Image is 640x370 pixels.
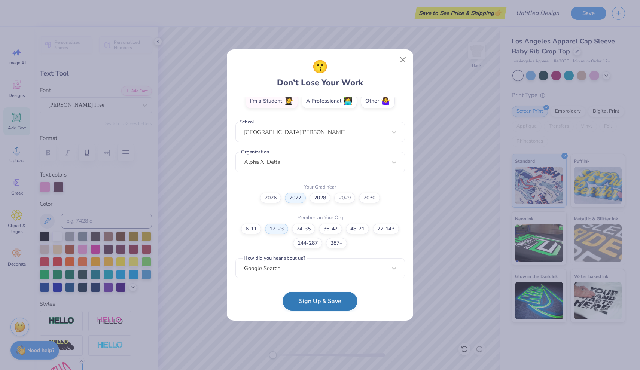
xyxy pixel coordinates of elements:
label: Your Grad Year [304,184,336,191]
label: 12-23 [265,224,288,234]
span: 🤷‍♀️ [381,97,390,106]
label: Other [361,94,395,108]
span: 👩‍💻 [343,97,353,106]
label: 2026 [260,193,281,203]
div: Don’t Lose Your Work [277,58,363,89]
label: I'm a Student [246,94,298,108]
span: 🧑‍🎓 [284,97,293,106]
label: How did you hear about us? [243,254,307,262]
label: 287+ [326,238,347,248]
label: 72-143 [373,224,399,234]
label: A Professional [302,94,357,108]
label: 48-71 [346,224,369,234]
button: Sign Up & Save [283,292,357,311]
label: 144-287 [293,238,322,248]
label: 6-11 [241,224,261,234]
label: 2028 [310,193,330,203]
label: 2030 [359,193,380,203]
label: 2029 [334,193,355,203]
label: Organization [240,149,270,156]
span: 😗 [312,58,328,77]
button: Close [396,53,410,67]
label: 2027 [285,193,306,203]
label: School [238,118,256,125]
label: Members in Your Org [297,214,343,222]
label: 36-47 [319,224,342,234]
label: 24-35 [292,224,315,234]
